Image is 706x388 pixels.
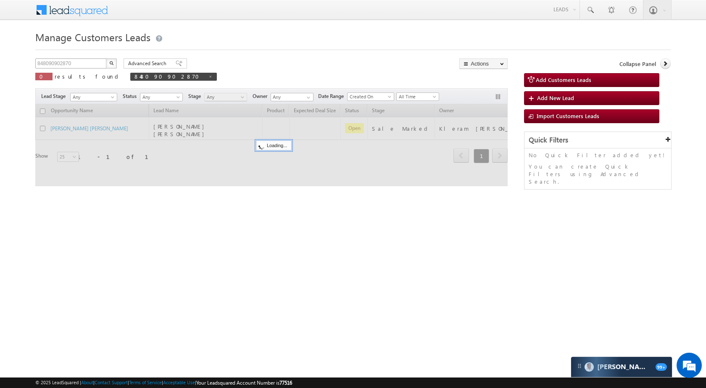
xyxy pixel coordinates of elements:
a: Acceptable Use [163,380,195,385]
span: Created On [348,93,391,100]
span: 848090902870 [134,73,204,80]
a: Created On [347,92,394,101]
span: Any [205,93,245,101]
span: Status [123,92,140,100]
a: Show All Items [302,93,313,102]
a: Any [70,93,117,101]
input: Type to Search [271,93,313,101]
span: Add Customers Leads [536,76,591,83]
a: Contact Support [95,380,128,385]
span: © 2025 LeadSquared | | | | | [35,379,292,387]
textarea: Type your message and hit 'Enter' [11,78,153,252]
span: Collapse Panel [619,60,656,68]
a: About [81,380,93,385]
span: Your Leadsquared Account Number is [196,380,292,386]
span: 0 [40,73,48,80]
div: Chat with us now [44,44,141,55]
img: carter-drag [576,363,583,370]
span: All Time [397,93,437,100]
p: You can create Quick Filters using Advanced Search. [529,163,667,185]
span: Any [71,93,114,101]
span: Lead Stage [41,92,69,100]
div: carter-dragCarter[PERSON_NAME]99+ [571,356,672,377]
button: Actions [459,58,508,69]
a: Any [204,93,247,101]
a: Any [140,93,183,101]
a: All Time [396,92,439,101]
span: Import Customers Leads [537,112,599,119]
p: No Quick Filter added yet! [529,151,667,159]
span: 77516 [279,380,292,386]
em: Start Chat [114,259,153,270]
a: Terms of Service [129,380,162,385]
span: results found [55,73,121,80]
span: Advanced Search [128,60,169,67]
img: Search [109,61,113,65]
div: Quick Filters [524,132,671,148]
span: Date Range [318,92,347,100]
span: 99+ [656,363,667,371]
span: Any [140,93,180,101]
div: Minimize live chat window [138,4,158,24]
span: Manage Customers Leads [35,30,150,44]
span: Owner [253,92,271,100]
img: d_60004797649_company_0_60004797649 [14,44,35,55]
div: Loading... [256,140,292,150]
span: Stage [188,92,204,100]
span: Add New Lead [537,94,574,101]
